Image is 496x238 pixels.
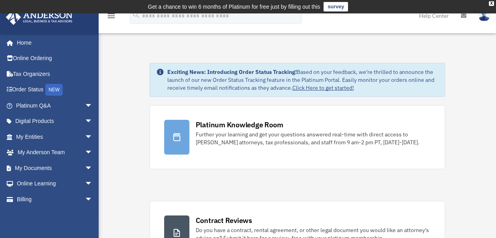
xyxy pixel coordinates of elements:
a: Home [6,35,101,51]
a: Billingarrow_drop_down [6,191,105,207]
a: My Entitiesarrow_drop_down [6,129,105,145]
img: Anderson Advisors Platinum Portal [4,9,75,25]
a: My Anderson Teamarrow_drop_down [6,145,105,161]
a: Online Learningarrow_drop_down [6,176,105,192]
a: Click Here to get started! [292,84,354,91]
a: Events Calendar [6,207,105,223]
a: Online Ordering [6,51,105,66]
div: Platinum Knowledge Room [196,120,283,130]
img: User Pic [478,10,490,21]
span: arrow_drop_down [85,191,101,208]
i: menu [107,11,116,21]
span: arrow_drop_down [85,176,101,192]
div: Based on your feedback, we're thrilled to announce the launch of our new Order Status Tracking fe... [167,68,439,92]
div: Get a chance to win 6 months of Platinum for free just by filling out this [148,2,320,11]
a: Platinum Knowledge Room Further your learning and get your questions answered real-time with dire... [150,105,445,169]
strong: Exciting News: Introducing Order Status Tracking! [167,68,297,76]
div: close [489,1,494,6]
a: Digital Productsarrow_drop_down [6,113,105,129]
span: arrow_drop_down [85,145,101,161]
div: Further your learning and get your questions answered real-time with direct access to [PERSON_NAM... [196,130,431,146]
div: NEW [45,84,63,96]
a: Order StatusNEW [6,82,105,98]
span: arrow_drop_down [85,160,101,176]
span: arrow_drop_down [85,129,101,145]
a: menu [107,14,116,21]
a: survey [324,2,348,11]
a: Tax Organizers [6,66,105,82]
i: search [132,11,140,19]
a: Platinum Q&Aarrow_drop_down [6,98,105,113]
div: Contract Reviews [196,215,252,225]
span: arrow_drop_down [85,113,101,130]
a: My Documentsarrow_drop_down [6,160,105,176]
span: arrow_drop_down [85,98,101,114]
